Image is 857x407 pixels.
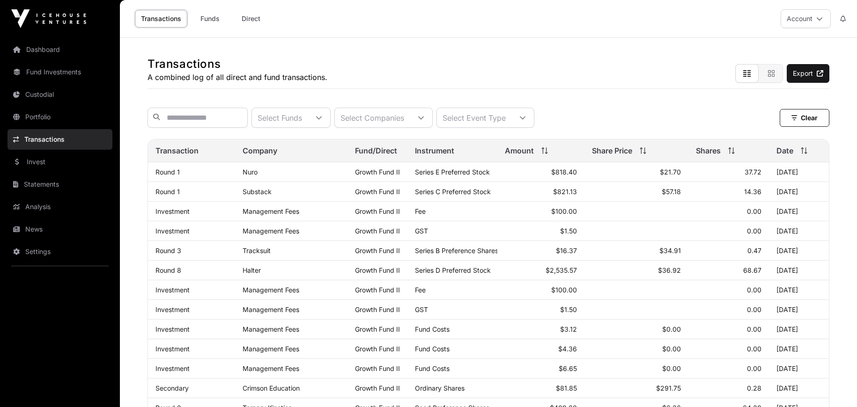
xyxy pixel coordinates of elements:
span: 14.36 [744,188,761,196]
a: Investment [155,286,190,294]
a: Round 1 [155,168,180,176]
span: 0.00 [747,227,761,235]
span: 0.00 [747,364,761,372]
span: 68.67 [743,266,761,274]
td: [DATE] [769,202,829,221]
span: Fund Costs [415,325,450,333]
span: 0.00 [747,305,761,313]
a: Investment [155,305,190,313]
a: Growth Fund II [355,345,400,353]
td: [DATE] [769,280,829,300]
a: Growth Fund II [355,384,400,392]
span: Fund Costs [415,345,450,353]
a: Crimson Education [243,384,300,392]
a: Transactions [7,129,112,150]
a: News [7,219,112,240]
a: Invest [7,152,112,172]
span: Transaction [155,145,199,156]
a: Portfolio [7,107,112,127]
iframe: Chat Widget [810,362,857,407]
span: $0.00 [662,325,681,333]
a: Tracksuit [243,247,271,254]
a: Substack [243,188,272,196]
a: Transactions [135,10,187,28]
td: [DATE] [769,241,829,261]
a: Growth Fund II [355,266,400,274]
span: Share Price [592,145,632,156]
td: $818.40 [497,162,584,182]
p: Management Fees [243,345,340,353]
td: [DATE] [769,162,829,182]
td: [DATE] [769,359,829,378]
a: Round 3 [155,247,181,254]
span: $36.92 [658,266,681,274]
a: Fund Investments [7,62,112,82]
td: $1.50 [497,221,584,241]
span: Series D Preferred Stock [415,266,491,274]
a: Secondary [155,384,189,392]
div: Select Event Type [437,108,511,127]
a: Dashboard [7,39,112,60]
td: [DATE] [769,378,829,398]
span: $291.75 [656,384,681,392]
p: Management Fees [243,305,340,313]
span: GST [415,305,428,313]
p: Management Fees [243,227,340,235]
span: $57.18 [662,188,681,196]
a: Statements [7,174,112,195]
td: [DATE] [769,300,829,320]
a: Settings [7,241,112,262]
span: 0.47 [747,247,761,254]
a: Growth Fund II [355,207,400,215]
a: Nuro [243,168,258,176]
a: Investment [155,345,190,353]
a: Investment [155,325,190,333]
button: Account [781,9,831,28]
span: 0.00 [747,286,761,294]
td: $81.85 [497,378,584,398]
a: Investment [155,227,190,235]
p: Management Fees [243,207,340,215]
a: Round 1 [155,188,180,196]
span: 0.28 [747,384,761,392]
span: Fee [415,207,426,215]
span: $0.00 [662,345,681,353]
td: $821.13 [497,182,584,202]
a: Investment [155,207,190,215]
td: $3.12 [497,320,584,339]
td: $16.37 [497,241,584,261]
span: Shares [696,145,721,156]
span: $21.70 [660,168,681,176]
a: Growth Fund II [355,188,400,196]
a: Analysis [7,196,112,217]
td: $6.65 [497,359,584,378]
span: 0.00 [747,207,761,215]
a: Growth Fund II [355,247,400,254]
span: Fee [415,286,426,294]
p: A combined log of all direct and fund transactions. [148,72,327,83]
a: Custodial [7,84,112,105]
td: [DATE] [769,339,829,359]
span: 37.72 [745,168,761,176]
a: Growth Fund II [355,325,400,333]
a: Growth Fund II [355,364,400,372]
td: [DATE] [769,261,829,280]
span: Series C Preferred Stock [415,188,491,196]
a: Growth Fund II [355,286,400,294]
div: Select Companies [335,108,410,127]
button: Clear [780,109,829,127]
div: Select Funds [252,108,308,127]
td: [DATE] [769,182,829,202]
a: Growth Fund II [355,227,400,235]
a: Growth Fund II [355,168,400,176]
td: $100.00 [497,202,584,221]
img: Icehouse Ventures Logo [11,9,86,28]
td: $4.36 [497,339,584,359]
td: $1.50 [497,300,584,320]
a: Export [787,64,829,83]
span: $0.00 [662,364,681,372]
p: Management Fees [243,325,340,333]
td: $100.00 [497,280,584,300]
a: Halter [243,266,261,274]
